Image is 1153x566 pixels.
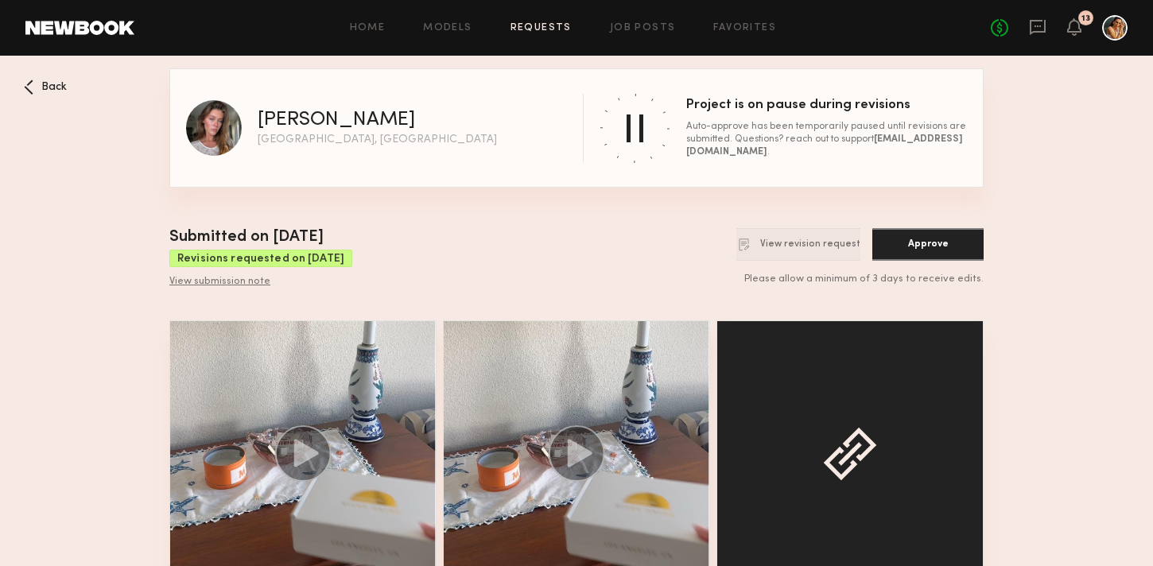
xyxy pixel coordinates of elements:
div: [PERSON_NAME] [258,110,415,130]
a: Home [350,23,386,33]
div: Submitted on [DATE] [169,226,352,250]
b: [EMAIL_ADDRESS][DOMAIN_NAME] [686,134,963,157]
button: View revision request [736,228,860,261]
div: Revisions requested on [DATE] [169,250,352,267]
img: Nicole B profile picture. [186,100,242,156]
a: Job Posts [610,23,676,33]
button: Approve [872,228,984,261]
span: Back [41,82,67,93]
a: Favorites [713,23,776,33]
div: Project is on pause during revisions [686,99,967,112]
div: 13 [1081,14,1090,23]
div: View submission note [169,276,352,289]
div: Please allow a minimum of 3 days to receive edits. [736,273,984,286]
div: Auto-approve has been temporarily paused until revisions are submitted. Questions? reach out to s... [686,120,967,158]
a: Models [423,23,472,33]
a: Requests [511,23,572,33]
div: [GEOGRAPHIC_DATA], [GEOGRAPHIC_DATA] [258,134,497,145]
